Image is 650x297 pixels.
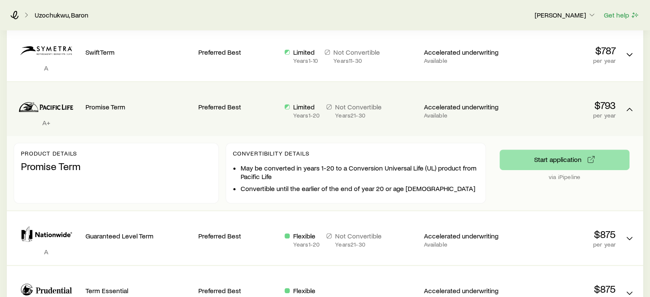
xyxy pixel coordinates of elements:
p: Years 21 - 30 [335,241,382,248]
li: Convertible until the earlier of the end of year 20 or age [DEMOGRAPHIC_DATA] [241,184,479,193]
p: Flexible [293,232,320,240]
p: Years 21 - 30 [335,112,382,119]
p: A [14,247,79,256]
p: Promise Term [85,103,191,111]
p: via iPipeline [500,173,629,180]
button: Get help [603,10,640,20]
a: Uzochukwu, Baron [34,11,89,19]
p: Limited [293,48,318,56]
p: per year [510,241,616,248]
p: Years 1 - 10 [293,57,318,64]
p: Years 11 - 30 [333,57,380,64]
p: $875 [510,283,616,295]
p: per year [510,57,616,64]
p: Not Convertible [335,103,382,111]
p: Accelerated underwriting [424,48,503,56]
p: Available [424,241,503,248]
p: Term Essential [85,286,191,295]
p: Preferred Best [198,232,278,240]
p: Accelerated underwriting [424,232,503,240]
p: Promise Term [21,160,212,172]
p: Accelerated underwriting [424,103,503,111]
p: Limited [293,103,320,111]
p: Product details [21,150,212,157]
p: A [14,64,79,72]
p: Years 1 - 20 [293,112,320,119]
p: Available [424,57,503,64]
p: Flexible [293,286,320,295]
p: Not Convertible [333,48,380,56]
p: $875 [510,228,616,240]
p: Preferred Best [198,48,278,56]
p: [PERSON_NAME] [535,11,596,19]
p: $793 [510,99,616,111]
p: Years 1 - 20 [293,241,320,248]
p: per year [510,112,616,119]
p: Accelerated underwriting [424,286,503,295]
p: Preferred Best [198,103,278,111]
p: SwiftTerm [85,48,191,56]
p: Available [424,112,503,119]
li: May be converted in years 1-20 to a Conversion Universal Life (UL) product from Pacific Life [241,164,479,181]
p: Convertibility Details [233,150,479,157]
p: Preferred Best [198,286,278,295]
p: Guaranteed Level Term [85,232,191,240]
p: A+ [14,118,79,127]
p: $787 [510,44,616,56]
button: via iPipeline [500,150,629,170]
button: [PERSON_NAME] [534,10,597,21]
p: Not Convertible [335,232,382,240]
